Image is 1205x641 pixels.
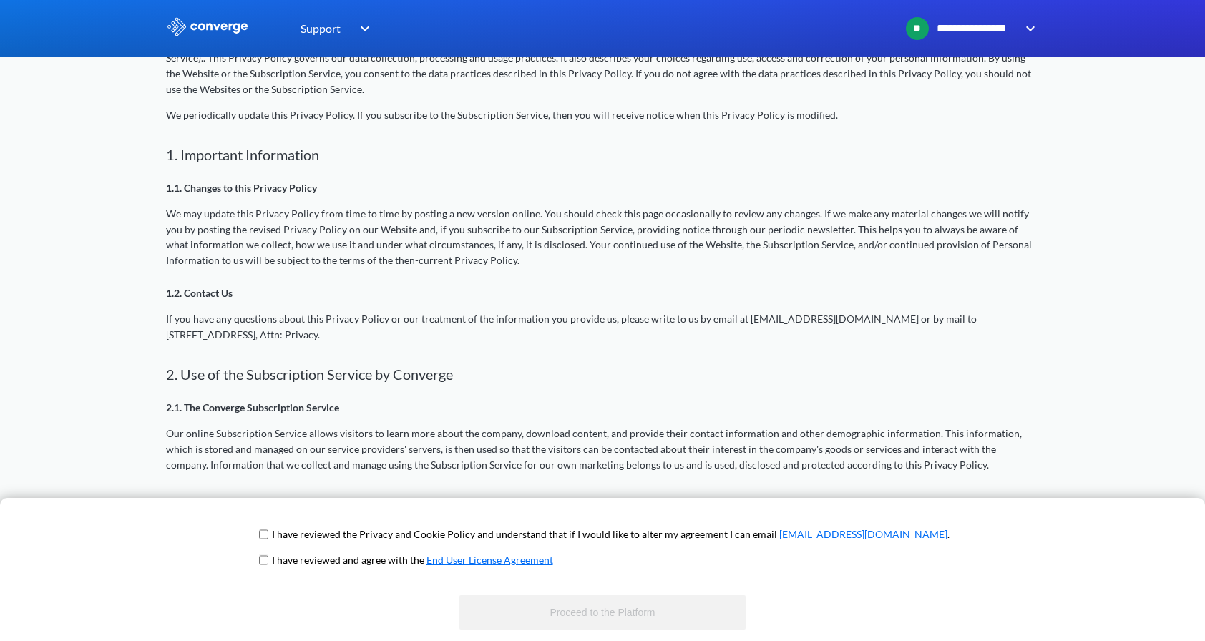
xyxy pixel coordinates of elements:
p: We at Converge (Octagon I/O Ltd.) are committed to protecting your privacy. This Privacy Policy a... [166,34,1039,97]
p: 2.1. The Converge Subscription Service [166,400,1039,416]
p: I have reviewed the Privacy and Cookie Policy and understand that if I would like to alter my agr... [272,527,950,542]
p: Our online Subscription Service allows visitors to learn more about the company, download content... [166,426,1039,473]
h2: 2. Use of the Subscription Service by Converge [166,366,1039,383]
p: 1.1. Changes to this Privacy Policy [166,180,1039,196]
p: If you have any questions about this Privacy Policy or our treatment of the information you provi... [166,311,1039,343]
span: Support [301,19,341,37]
img: logo_ewhite.svg [166,17,249,36]
img: downArrow.svg [351,20,374,37]
p: I have reviewed and agree with the [272,552,553,568]
h2: 3. Information We Collect [166,496,1039,513]
a: End User License Agreement [426,554,553,566]
img: downArrow.svg [1016,20,1039,37]
p: 1.2. Contact Us [166,285,1039,301]
a: [EMAIL_ADDRESS][DOMAIN_NAME] [779,528,947,540]
button: Proceed to the Platform [459,595,746,630]
p: We may update this Privacy Policy from time to time by posting a new version online. You should c... [166,206,1039,269]
h2: 1. Important Information [166,146,1039,163]
p: We periodically update this Privacy Policy. If you subscribe to the Subscription Service, then yo... [166,107,1039,123]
